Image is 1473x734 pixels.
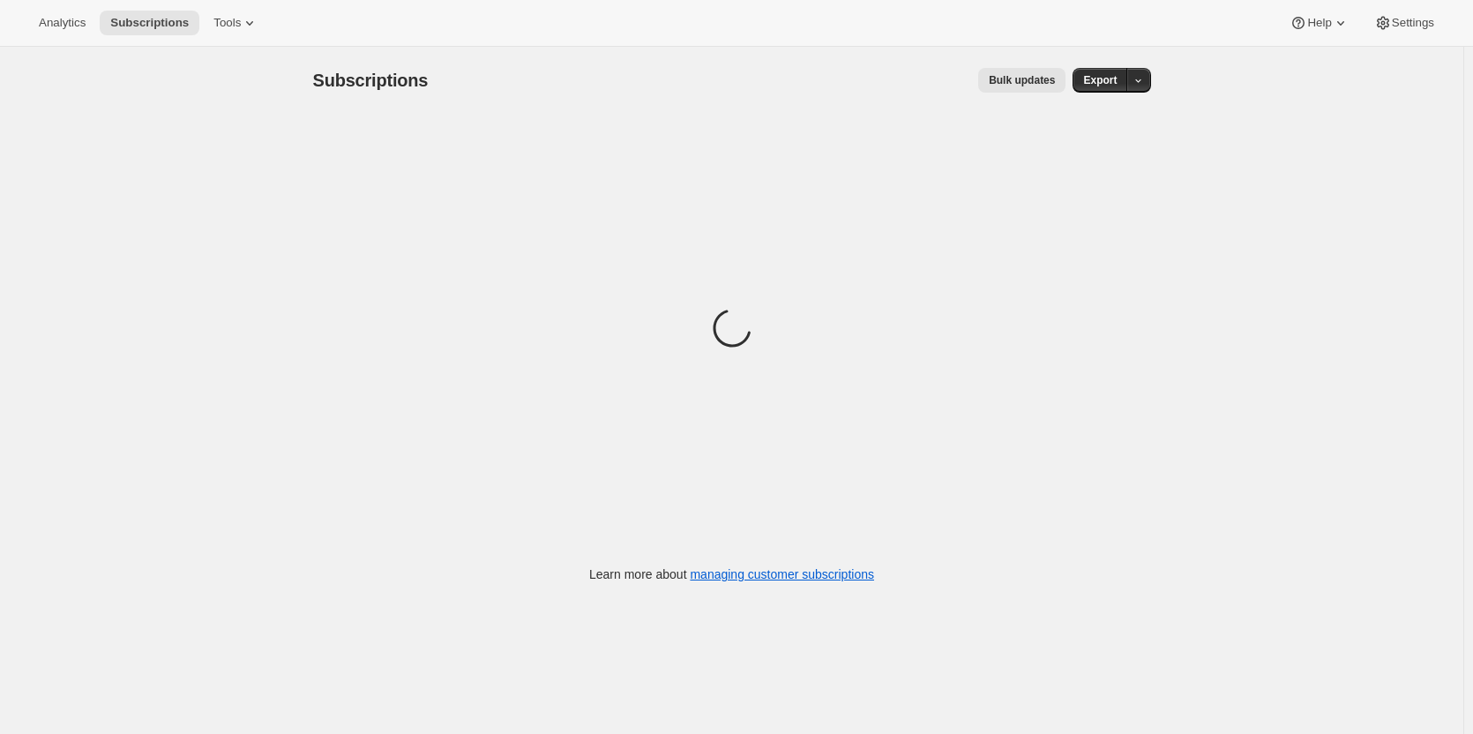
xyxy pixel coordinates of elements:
[1392,16,1434,30] span: Settings
[1307,16,1331,30] span: Help
[1279,11,1359,35] button: Help
[690,567,874,581] a: managing customer subscriptions
[978,68,1065,93] button: Bulk updates
[1364,11,1445,35] button: Settings
[213,16,241,30] span: Tools
[1083,73,1117,87] span: Export
[100,11,199,35] button: Subscriptions
[589,565,874,583] p: Learn more about
[39,16,86,30] span: Analytics
[989,73,1055,87] span: Bulk updates
[1073,68,1127,93] button: Export
[203,11,269,35] button: Tools
[28,11,96,35] button: Analytics
[110,16,189,30] span: Subscriptions
[313,71,429,90] span: Subscriptions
